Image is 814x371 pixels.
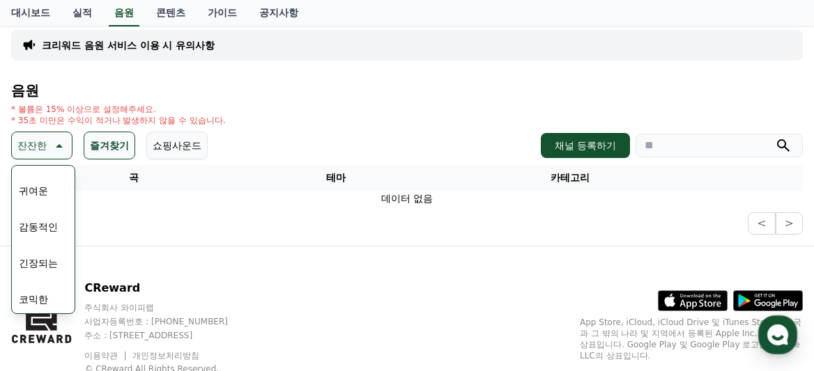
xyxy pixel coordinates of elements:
[13,212,63,242] button: 감동적인
[146,132,208,159] button: 쇼핑사운드
[44,276,52,287] span: 홈
[11,191,803,207] td: 데이터 없음
[541,133,630,158] button: 채널 등록하기
[84,351,128,361] a: 이용약관
[13,175,54,206] button: 귀여운
[92,255,180,290] a: 대화
[256,165,416,191] th: 테마
[11,104,226,115] p: * 볼륨은 15% 이상으로 설정해주세요.
[84,302,254,313] p: 주식회사 와이피랩
[84,280,254,297] p: CReward
[580,317,803,361] p: App Store, iCloud, iCloud Drive 및 iTunes Store는 미국과 그 밖의 나라 및 지역에서 등록된 Apple Inc.의 서비스 상표입니다. Goo...
[11,132,72,159] button: 잔잔한
[4,255,92,290] a: 홈
[748,212,775,235] button: <
[180,255,268,290] a: 설정
[84,132,135,159] button: 즐겨찾기
[17,136,47,155] p: 잔잔한
[84,316,254,327] p: 사업자등록번호 : [PHONE_NUMBER]
[416,165,725,191] th: 카테고리
[13,248,63,278] button: 긴장되는
[42,38,215,52] a: 크리워드 음원 서비스 이용 시 유의사항
[13,284,54,315] button: 코믹한
[776,212,803,235] button: >
[11,165,256,191] th: 곡
[215,276,232,287] span: 설정
[128,277,144,288] span: 대화
[11,115,226,126] p: * 35초 미만은 수익이 적거나 발생하지 않을 수 있습니다.
[11,83,803,98] h4: 음원
[132,351,199,361] a: 개인정보처리방침
[84,330,254,341] p: 주소 : [STREET_ADDRESS]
